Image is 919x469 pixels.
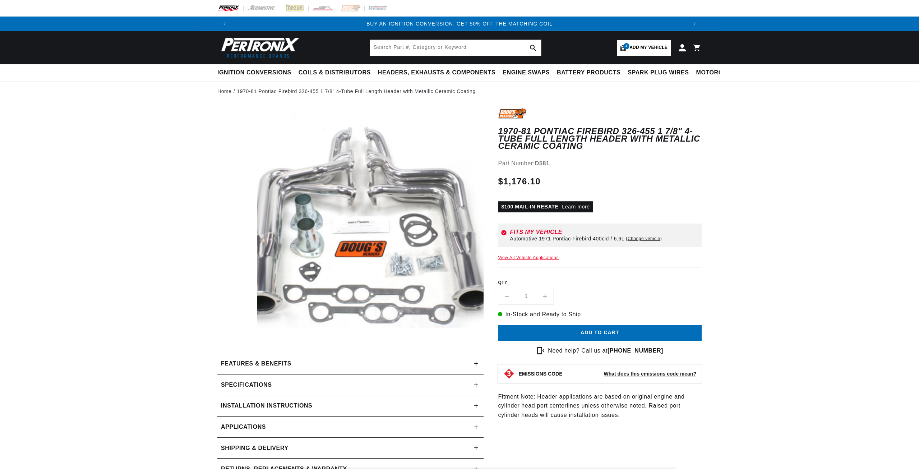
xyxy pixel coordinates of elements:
[525,40,541,56] button: search button
[617,40,671,56] a: 1Add my vehicle
[510,236,624,242] span: Automotive 1971 Pontiac Firebird 400cid / 6.6L
[535,160,550,166] strong: D581
[624,64,692,81] summary: Spark Plug Wires
[221,443,288,453] h2: Shipping & Delivery
[693,64,743,81] summary: Motorcycle
[498,128,702,150] h1: 1970-81 Pontiac Firebird 326-455 1 7/8" 4-Tube Full Length Header with Metallic Ceramic Coating
[378,69,495,77] span: Headers, Exhausts & Components
[696,69,739,77] span: Motorcycle
[608,348,663,354] a: [PHONE_NUMBER]
[217,417,484,438] a: Applications
[217,17,232,31] button: Translation missing: en.sections.announcements.previous_announcement
[604,371,696,377] strong: What does this emissions code mean?
[498,280,702,286] label: QTY
[237,87,476,95] a: 1970-81 Pontiac Firebird 326-455 1 7/8" 4-Tube Full Length Header with Metallic Ceramic Coating
[548,346,663,355] p: Need help? Call us at
[232,20,687,28] div: 1 of 3
[217,87,232,95] a: Home
[217,69,291,77] span: Ignition Conversions
[217,438,484,459] summary: Shipping & Delivery
[295,64,374,81] summary: Coils & Distributors
[498,175,540,188] span: $1,176.10
[221,401,312,410] h2: Installation instructions
[217,395,484,416] summary: Installation instructions
[217,353,484,374] summary: Features & Benefits
[217,108,484,339] media-gallery: Gallery Viewer
[623,43,629,49] span: 1
[217,64,295,81] summary: Ignition Conversions
[553,64,624,81] summary: Battery Products
[232,20,687,28] div: Announcement
[221,380,272,390] h2: Specifications
[562,204,590,210] a: Learn more
[626,236,662,242] a: Change vehicle
[498,255,559,260] a: View All Vehicle Applications
[687,17,702,31] button: Translation missing: en.sections.announcements.next_announcement
[498,159,702,168] div: Part Number:
[370,40,541,56] input: Search Part #, Category or Keyword
[221,422,266,432] span: Applications
[629,44,668,51] span: Add my vehicle
[299,69,371,77] span: Coils & Distributors
[503,69,550,77] span: Engine Swaps
[518,371,696,377] button: EMISSIONS CODEWhat does this emissions code mean?
[221,359,291,368] h2: Features & Benefits
[510,229,699,235] div: Fits my vehicle
[217,374,484,395] summary: Specifications
[498,310,702,319] p: In-Stock and Ready to Ship
[374,64,499,81] summary: Headers, Exhausts & Components
[498,201,593,212] p: $100 MAIL-IN REBATE
[199,17,720,31] slideshow-component: Translation missing: en.sections.announcements.announcement_bar
[498,325,702,341] button: Add to cart
[503,368,515,380] img: Emissions code
[217,87,702,95] nav: breadcrumbs
[518,371,562,377] strong: EMISSIONS CODE
[217,35,300,60] img: Pertronix
[499,64,553,81] summary: Engine Swaps
[557,69,620,77] span: Battery Products
[366,21,553,27] a: BUY AN IGNITION CONVERSION, GET 50% OFF THE MATCHING COIL
[628,69,689,77] span: Spark Plug Wires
